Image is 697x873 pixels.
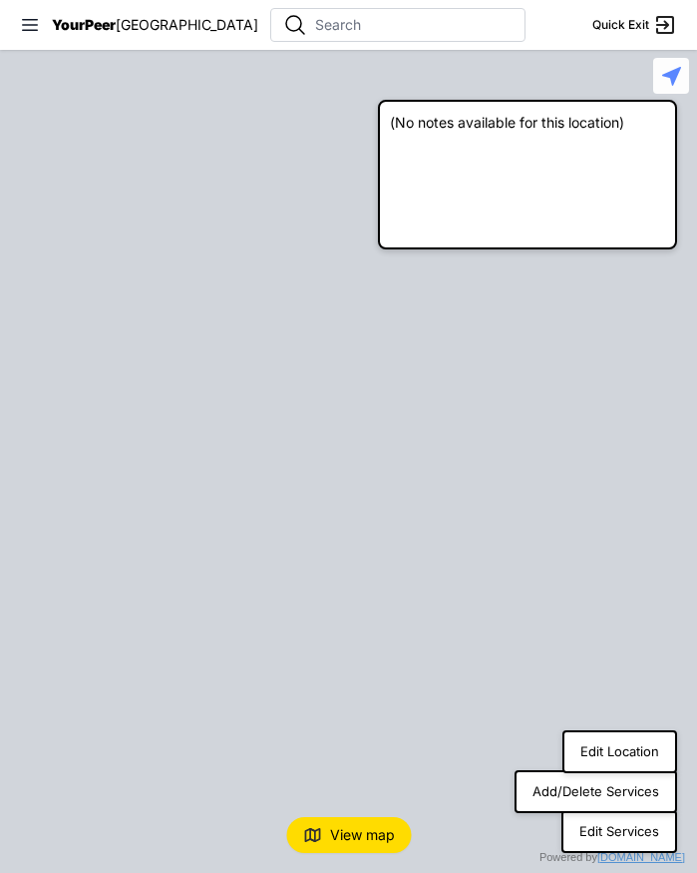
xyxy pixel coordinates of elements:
button: View map [286,817,411,853]
a: YourPeer[GEOGRAPHIC_DATA] [52,19,258,31]
span: YourPeer [52,16,116,33]
img: map-icon.svg [302,826,322,845]
a: [DOMAIN_NAME] [597,851,685,863]
div: (No notes available for this location) [378,100,677,249]
span: [GEOGRAPHIC_DATA] [116,16,258,33]
div: Powered by [539,849,685,866]
button: Edit Location [562,730,677,774]
input: Search [315,15,513,35]
a: Quick Exit [592,13,677,37]
span: View map [330,825,395,845]
button: Add/Delete Services [515,770,677,814]
button: Edit Services [561,810,677,854]
span: Quick Exit [592,17,649,33]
